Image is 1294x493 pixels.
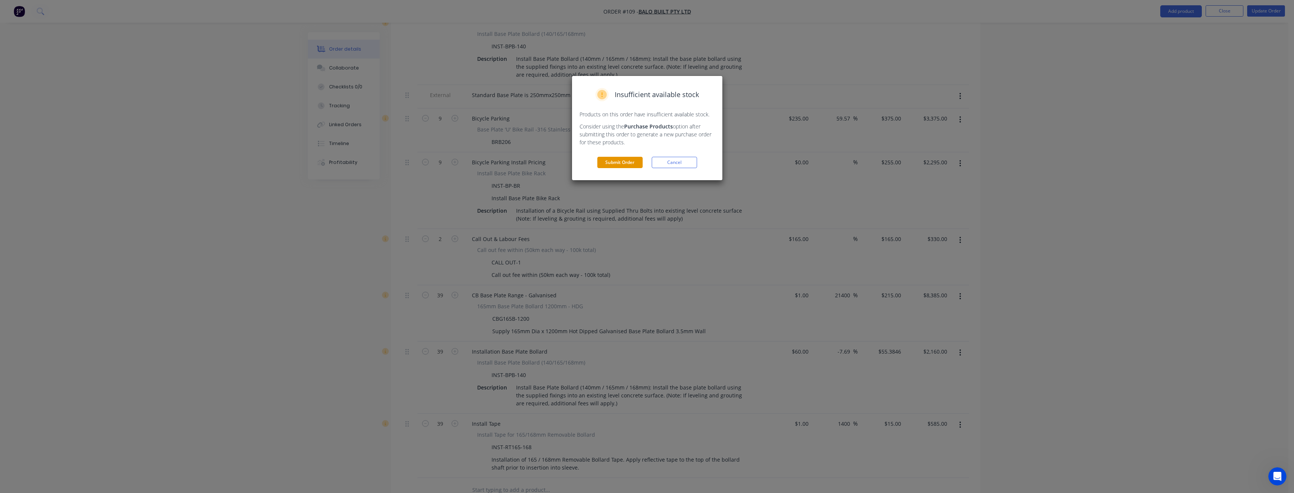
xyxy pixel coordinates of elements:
[580,122,715,146] p: Consider using the option after submitting this order to generate a new purchase order for these ...
[652,157,697,168] button: Cancel
[624,123,673,130] strong: Purchase Products
[580,110,715,118] p: Products on this order have insufficient available stock.
[615,90,699,100] span: Insufficient available stock
[597,157,643,168] button: Submit Order
[1268,467,1286,485] iframe: Intercom live chat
